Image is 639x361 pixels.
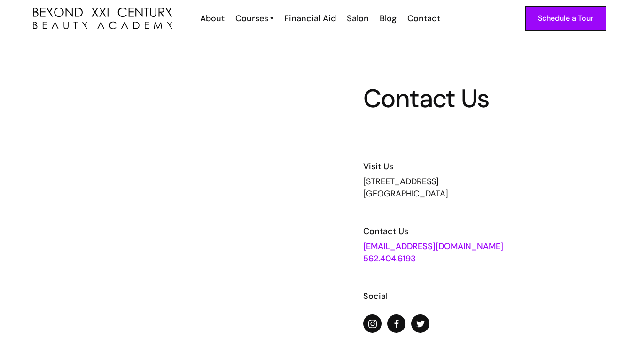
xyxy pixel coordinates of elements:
[401,12,445,24] a: Contact
[235,12,268,24] div: Courses
[363,86,595,111] h1: Contact Us
[380,12,397,24] div: Blog
[363,253,416,264] a: 562.404.6193
[374,12,401,24] a: Blog
[407,12,440,24] div: Contact
[363,160,595,173] h6: Visit Us
[341,12,374,24] a: Salon
[33,8,172,30] img: beyond 21st century beauty academy logo
[235,12,273,24] a: Courses
[363,175,595,200] div: [STREET_ADDRESS] [GEOGRAPHIC_DATA]
[33,8,172,30] a: home
[200,12,225,24] div: About
[284,12,336,24] div: Financial Aid
[538,12,593,24] div: Schedule a Tour
[347,12,369,24] div: Salon
[525,6,606,31] a: Schedule a Tour
[363,225,595,237] h6: Contact Us
[194,12,229,24] a: About
[363,241,503,252] a: [EMAIL_ADDRESS][DOMAIN_NAME]
[363,290,595,302] h6: Social
[278,12,341,24] a: Financial Aid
